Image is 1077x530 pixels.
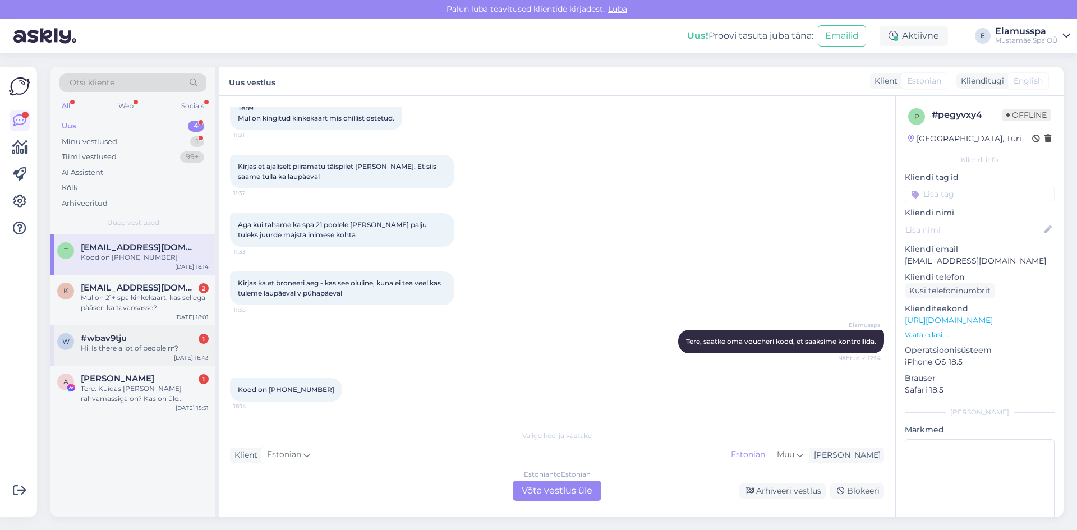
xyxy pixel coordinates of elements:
span: Luba [605,4,630,14]
p: Kliendi tag'id [905,172,1055,183]
span: Arnis Tarassu [81,374,154,384]
div: Web [116,99,136,113]
div: 1 [190,136,204,148]
div: 99+ [180,151,204,163]
input: Lisa tag [905,186,1055,202]
span: Kood on [PHONE_NUMBER] [238,385,334,394]
span: Estonian [267,449,301,461]
div: [DATE] 18:01 [175,313,209,321]
div: AI Assistent [62,167,103,178]
p: Kliendi telefon [905,271,1055,283]
div: Klient [230,449,257,461]
span: Aga kui tahame ka spa 21 poolele [PERSON_NAME] palju tuleks juurde majsta inimese kohta [238,220,429,239]
div: Tiimi vestlused [62,151,117,163]
div: Blokeeri [830,483,884,499]
div: Estonian [725,446,771,463]
div: Socials [179,99,206,113]
div: Kõik [62,182,78,193]
button: Emailid [818,25,866,47]
div: Hi! Is there a lot of people rn? [81,343,209,353]
div: [PERSON_NAME] [809,449,881,461]
p: Klienditeekond [905,303,1055,315]
span: k [63,287,68,295]
span: Otsi kliente [70,77,114,89]
div: Elamusspa [995,27,1058,36]
div: Arhiveeritud [62,198,108,209]
a: [URL][DOMAIN_NAME] [905,315,993,325]
div: Mustamäe Spa OÜ [995,36,1058,45]
div: 1 [199,334,209,344]
div: Estonian to Estonian [524,469,591,480]
span: Estonian [907,75,941,87]
div: 2 [199,283,209,293]
div: # pegyvxy4 [932,108,1002,122]
div: 4 [188,121,204,132]
div: Klienditugi [956,75,1004,87]
div: Valige keel ja vastake [230,431,884,441]
span: Kirjas et ajaliselt piiramatu täispilet [PERSON_NAME]. Et siis saame tulla ka laupäeval [238,162,438,181]
div: Tere. Kuidas [PERSON_NAME] rahvamassiga on? Kas on üle keskmise? [81,384,209,404]
div: [DATE] 15:51 [176,404,209,412]
span: Elamusspa [839,321,881,329]
span: Uued vestlused [107,218,159,228]
div: Klient [870,75,897,87]
img: Askly Logo [9,76,30,97]
span: w [62,337,70,345]
div: Küsi telefoninumbrit [905,283,995,298]
span: t [64,246,68,255]
input: Lisa nimi [905,224,1042,236]
div: [DATE] 18:14 [175,262,209,271]
div: Kliendi info [905,155,1055,165]
div: 1 [199,374,209,384]
span: p [914,112,919,121]
p: Kliendi email [905,243,1055,255]
span: 11:35 [233,306,275,314]
span: #wbav9tju [81,333,127,343]
div: Kood on [PHONE_NUMBER] [81,252,209,262]
p: iPhone OS 18.5 [905,356,1055,368]
span: Tere, saatke oma voucheri kood, et saaksime kontrollida. [686,337,876,345]
div: Võta vestlus üle [513,481,601,501]
span: 18:14 [233,402,275,411]
div: Mul on 21+ spa kinkekaart, kas sellega pääsen ka tavaosasse? [81,293,209,313]
span: A [63,377,68,386]
b: Uus! [687,30,708,41]
div: [DATE] 16:43 [174,353,209,362]
span: 11:33 [233,247,275,256]
div: E [975,28,991,44]
div: All [59,99,72,113]
span: Muu [777,449,794,459]
span: Kirjas ka et broneeri aeg - kas see oluline, kuna ei tea veel kas tuleme laupäeval v pühapäeval [238,279,443,297]
span: English [1014,75,1043,87]
a: ElamusspaMustamäe Spa OÜ [995,27,1070,45]
div: [PERSON_NAME] [905,407,1055,417]
div: [GEOGRAPHIC_DATA], Türi [908,133,1021,145]
p: Märkmed [905,424,1055,436]
p: [EMAIL_ADDRESS][DOMAIN_NAME] [905,255,1055,267]
div: Aktiivne [880,26,948,46]
span: krissu.vaat@gmail.com [81,283,197,293]
p: Safari 18.5 [905,384,1055,396]
span: 11:32 [233,189,275,197]
p: Brauser [905,372,1055,384]
p: Operatsioonisüsteem [905,344,1055,356]
label: Uus vestlus [229,73,275,89]
div: Minu vestlused [62,136,117,148]
span: tyyake@hotmail.com [81,242,197,252]
p: Vaata edasi ... [905,330,1055,340]
span: Nähtud ✓ 12:14 [838,354,881,362]
div: Uus [62,121,76,132]
div: Arhiveeri vestlus [739,483,826,499]
div: Proovi tasuta juba täna: [687,29,813,43]
span: Offline [1002,109,1051,121]
span: 11:31 [233,131,275,139]
p: Kliendi nimi [905,207,1055,219]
